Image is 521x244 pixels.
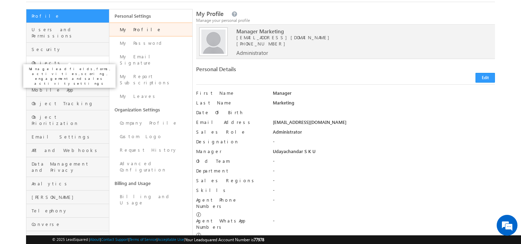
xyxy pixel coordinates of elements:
label: Email Address [196,119,265,125]
span: Profile [32,13,107,19]
a: Telephony [26,204,109,218]
span: Object Tracking [32,100,107,107]
a: Personal Settings [109,9,192,23]
span: 77978 [254,237,264,242]
span: Objects [32,60,107,66]
span: Your Leadsquared Account Number is [185,237,264,242]
span: Manager Marketing [236,28,475,34]
label: Old Team [196,158,265,164]
span: API and Webhooks [32,147,107,153]
a: Users and Permissions [26,23,109,43]
label: Designation [196,138,265,145]
span: [EMAIL_ADDRESS][DOMAIN_NAME] [236,34,475,41]
span: © 2025 LeadSquared | | | | | [52,236,264,243]
a: Contact Support [101,237,128,242]
label: Skills [196,187,265,193]
label: Date Of Birth [196,109,265,116]
span: Telephony [32,208,107,214]
div: Manage your personal profile [196,17,495,24]
a: Custom Logo [109,130,192,143]
span: Security [32,46,107,52]
label: Last Name [196,100,265,106]
span: Email Settings [32,134,107,140]
div: - [273,218,495,227]
a: Terms of Service [129,237,157,242]
a: Billing and Usage [109,190,192,210]
a: My Leaves [109,90,192,103]
div: Manager [273,90,495,100]
a: My Password [109,36,192,50]
div: [EMAIL_ADDRESS][DOMAIN_NAME] [273,119,495,129]
button: Edit [476,73,495,83]
label: Manager [196,148,265,154]
label: Sales Role [196,129,265,135]
label: Agent Phone Numbers [196,197,265,209]
a: Mobile App [26,83,109,97]
div: Marketing [273,100,495,109]
span: My Profile [196,10,224,18]
p: Manage lead fields, forms, activities, scoring, engagement and sales activity settings [26,66,113,86]
a: Billing and Usage [109,177,192,190]
a: Acceptable Use [158,237,184,242]
label: Agent WhatsApp Numbers [196,218,265,230]
span: [PERSON_NAME] [32,194,107,200]
a: Analytics [26,177,109,191]
label: Sales Regions [196,177,265,184]
a: Data Management and Privacy [26,157,109,177]
div: - [273,138,495,148]
a: Request History [109,143,192,157]
a: Organization Settings [109,103,192,116]
a: My Report Subscriptions [109,70,192,90]
label: Department [196,168,265,174]
div: - [273,158,495,168]
a: My Profile [109,23,192,36]
div: - [273,177,495,187]
div: Udayachandar S K U [273,148,495,158]
span: [PHONE_NUMBER] [236,41,289,47]
div: Administrator [273,129,495,138]
a: API and Webhooks [26,144,109,157]
a: Profile [26,9,109,23]
div: - [273,197,495,207]
a: Company Profile [109,116,192,130]
span: Users and Permissions [32,26,107,39]
a: Advanced Configuration [109,157,192,177]
a: Email Settings [26,130,109,144]
a: Objects [26,56,109,70]
a: Object Tracking [26,97,109,110]
a: My Email Signature [109,50,192,70]
div: - [273,168,495,177]
div: Personal Details [196,66,342,76]
a: Converse [26,218,109,231]
a: About [90,237,100,242]
a: Security [26,43,109,56]
div: - [273,187,495,197]
span: Mobile App [32,87,107,93]
label: First Name [196,90,265,96]
span: Converse [32,221,107,227]
span: Administrator [236,50,268,56]
span: Data Management and Privacy [32,161,107,173]
span: Analytics [32,180,107,187]
a: [PERSON_NAME] [26,191,109,204]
